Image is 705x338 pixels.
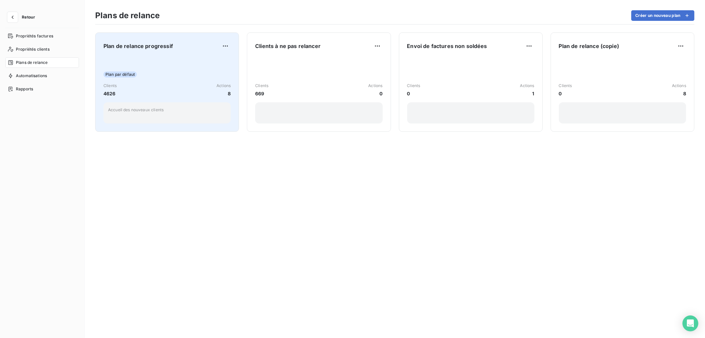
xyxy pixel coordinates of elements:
[216,83,231,89] span: Actions
[407,83,420,89] span: Clients
[108,107,226,113] p: Accueil des nouveaux clients
[559,42,619,50] span: Plan de relance (copie)
[255,90,268,97] span: 669
[16,46,50,52] span: Propriétés clients
[672,90,686,97] span: 8
[5,31,79,41] a: Propriétés factures
[16,86,33,92] span: Rapports
[368,90,382,97] span: 0
[5,84,79,94] a: Rapports
[5,44,79,55] a: Propriétés clients
[22,15,35,19] span: Retour
[216,90,231,97] span: 8
[103,83,117,89] span: Clients
[5,57,79,68] a: Plans de relance
[16,60,48,66] span: Plans de relance
[407,90,420,97] span: 0
[103,72,137,77] span: Plan par défaut
[5,12,40,23] button: Retour
[255,42,321,50] span: Clients à ne pas relancer
[683,315,698,331] div: Open Intercom Messenger
[95,10,160,22] h3: Plans de relance
[407,42,487,50] span: Envoi de factures non soldées
[631,10,694,21] button: Créer un nouveau plan
[255,83,268,89] span: Clients
[103,90,117,97] span: 4626
[103,42,173,50] span: Plan de relance progressif
[16,73,47,79] span: Automatisations
[672,83,686,89] span: Actions
[5,71,79,81] a: Automatisations
[520,90,534,97] span: 1
[368,83,382,89] span: Actions
[559,90,572,97] span: 0
[520,83,534,89] span: Actions
[559,83,572,89] span: Clients
[16,33,53,39] span: Propriétés factures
